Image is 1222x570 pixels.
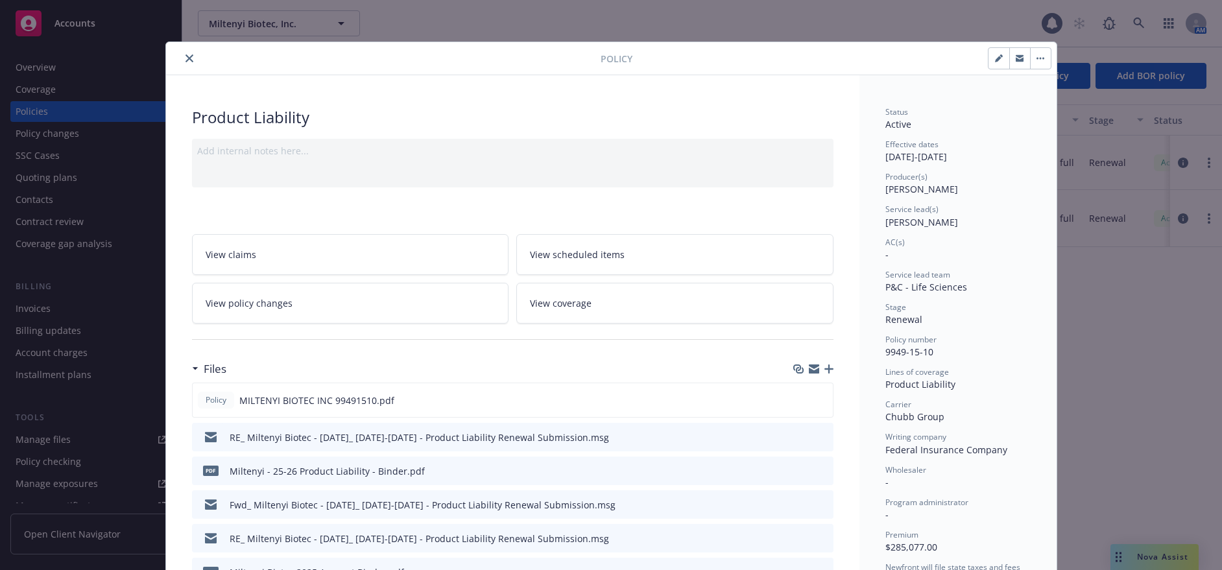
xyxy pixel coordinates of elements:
span: Premium [885,529,918,540]
span: Writing company [885,431,946,442]
span: Status [885,106,908,117]
button: download file [796,431,806,444]
button: close [182,51,197,66]
div: RE_ Miltenyi Biotec - [DATE]_ [DATE]-[DATE] - Product Liability Renewal Submission.msg [230,532,609,545]
span: [PERSON_NAME] [885,183,958,195]
span: pdf [203,466,219,475]
button: download file [796,464,806,478]
div: Miltenyi - 25-26 Product Liability - Binder.pdf [230,464,425,478]
span: Federal Insurance Company [885,444,1007,456]
span: Policy [601,52,632,65]
button: preview file [817,498,828,512]
span: Policy number [885,334,937,345]
a: View claims [192,234,509,275]
span: Policy [203,394,229,406]
div: Fwd_ Miltenyi Biotec - [DATE]_ [DATE]-[DATE] - Product Liability Renewal Submission.msg [230,498,616,512]
div: Files [192,361,226,377]
span: Producer(s) [885,171,928,182]
span: [PERSON_NAME] [885,216,958,228]
div: Add internal notes here... [197,144,828,158]
a: View policy changes [192,283,509,324]
button: download file [796,498,806,512]
span: Program administrator [885,497,968,508]
span: Service lead(s) [885,204,939,215]
span: Carrier [885,399,911,410]
span: View policy changes [206,296,293,310]
span: 9949-15-10 [885,346,933,358]
div: [DATE] - [DATE] [885,139,1031,163]
a: View scheduled items [516,234,833,275]
div: Product Liability [192,106,833,128]
button: download file [795,394,806,407]
span: Active [885,118,911,130]
div: Product Liability [885,377,1031,391]
span: Stage [885,302,906,313]
span: - [885,508,889,521]
span: - [885,476,889,488]
span: Wholesaler [885,464,926,475]
button: preview file [816,394,828,407]
span: Lines of coverage [885,366,949,377]
span: Chubb Group [885,410,944,423]
span: P&C - Life Sciences [885,281,967,293]
a: View coverage [516,283,833,324]
span: $285,077.00 [885,541,937,553]
span: View claims [206,248,256,261]
button: preview file [817,431,828,444]
span: AC(s) [885,237,905,248]
div: RE_ Miltenyi Biotec - [DATE]_ [DATE]-[DATE] - Product Liability Renewal Submission.msg [230,431,609,444]
span: Effective dates [885,139,939,150]
span: Service lead team [885,269,950,280]
span: View scheduled items [530,248,625,261]
button: download file [796,532,806,545]
span: View coverage [530,296,592,310]
span: - [885,248,889,261]
button: preview file [817,532,828,545]
span: Renewal [885,313,922,326]
h3: Files [204,361,226,377]
span: MILTENYI BIOTEC INC 99491510.pdf [239,394,394,407]
button: preview file [817,464,828,478]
